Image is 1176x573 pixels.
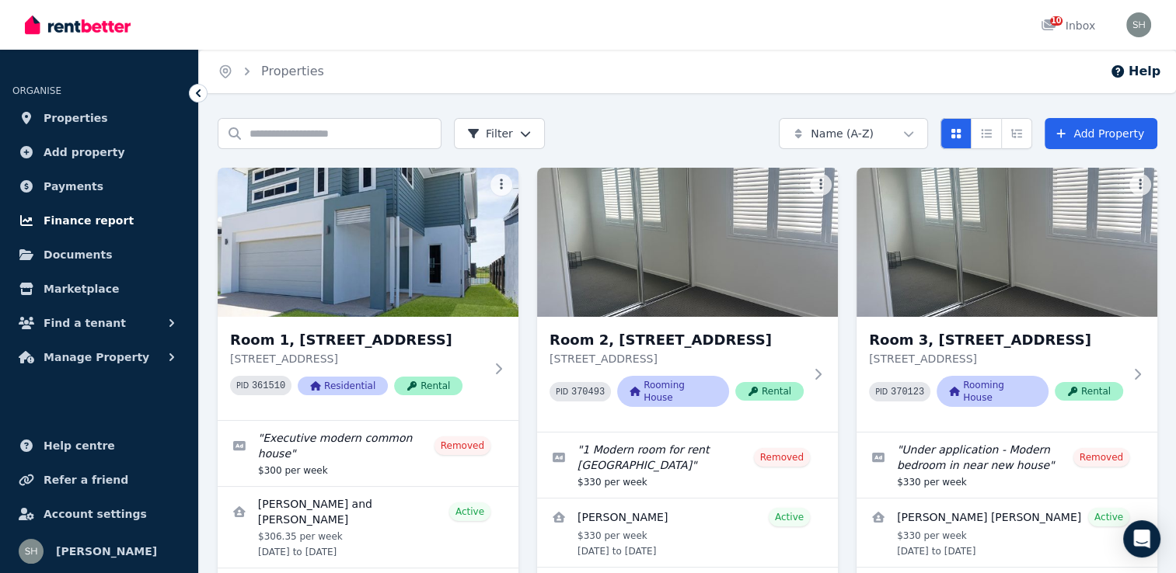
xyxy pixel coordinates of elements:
button: Card view [940,118,972,149]
a: Room 3, 71 Superior BlvdRoom 3, [STREET_ADDRESS][STREET_ADDRESS]PID 370123Rooming HouseRental [857,168,1157,432]
a: Properties [12,102,186,134]
small: PID [875,387,888,396]
a: View details for McKenzi Kay and Jack Brownsey [218,487,518,568]
span: Manage Property [44,348,149,366]
a: Help centre [12,430,186,461]
a: Payments [12,171,186,202]
span: Marketplace [44,280,119,298]
a: Edit listing: 1 Modern room for rent Andergrove Lakes Estate [537,432,838,498]
span: Rental [1055,382,1123,401]
img: Room 2, 71 Superior Blvd [537,168,838,317]
button: Find a tenant [12,307,186,339]
span: Filter [467,126,513,141]
span: ORGANISE [12,85,61,96]
span: Help centre [44,436,115,455]
h3: Room 3, [STREET_ADDRESS] [869,329,1123,351]
a: Edit listing: Executive modern common house [218,421,518,486]
button: Compact list view [971,118,1002,149]
span: Name (A-Z) [811,126,874,141]
a: Add property [12,137,186,168]
span: Rental [735,382,804,401]
h3: Room 1, [STREET_ADDRESS] [230,329,484,351]
a: Room 1, 71 Superior Blvd, AndergroveRoom 1, [STREET_ADDRESS][STREET_ADDRESS]PID 361510Residential... [218,168,518,420]
span: Payments [44,177,103,196]
span: Finance report [44,211,134,230]
a: Room 2, 71 Superior BlvdRoom 2, [STREET_ADDRESS][STREET_ADDRESS]PID 370493Rooming HouseRental [537,168,838,432]
img: Room 1, 71 Superior Blvd, Andergrove [218,168,518,317]
a: Edit listing: Under application - Modern bedroom in near new house [857,432,1157,498]
span: Documents [44,245,113,264]
span: Find a tenant [44,314,126,332]
div: Inbox [1041,18,1095,33]
code: 370493 [571,387,605,398]
span: Add property [44,143,125,161]
p: [STREET_ADDRESS] [550,351,804,366]
a: View details for Jessica Neugebauer [537,498,838,567]
span: Account settings [44,505,147,523]
span: Rooming House [937,376,1049,407]
a: Properties [261,64,324,78]
button: More options [810,174,832,196]
a: Account settings [12,498,186,530]
span: 10 [1050,16,1063,26]
img: Shelley [1126,12,1151,37]
code: 370123 [891,387,924,398]
span: Rental [394,377,462,395]
small: PID [236,381,249,390]
button: More options [490,174,512,196]
p: [STREET_ADDRESS] [869,351,1123,366]
span: Properties [44,109,108,127]
button: Help [1110,62,1160,81]
a: Finance report [12,205,186,236]
span: [PERSON_NAME] [56,542,157,561]
code: 361510 [252,380,285,391]
img: RentBetter [25,13,131,36]
button: Name (A-Z) [779,118,928,149]
img: Room 3, 71 Superior Blvd [857,168,1157,317]
a: Add Property [1045,118,1157,149]
span: Rooming House [617,376,729,407]
button: Manage Property [12,342,186,373]
a: Documents [12,239,186,270]
h3: Room 2, [STREET_ADDRESS] [550,329,804,351]
span: Refer a friend [44,471,128,489]
button: Expanded list view [1001,118,1032,149]
span: Residential [298,377,388,395]
button: Filter [454,118,545,149]
img: Shelley [19,539,44,564]
a: Refer a friend [12,464,186,495]
a: Marketplace [12,273,186,304]
div: Open Intercom Messenger [1123,520,1160,557]
nav: Breadcrumb [199,50,343,93]
a: View details for Brianna Jordan Ingram [857,498,1157,567]
p: [STREET_ADDRESS] [230,351,484,366]
small: PID [556,387,568,396]
div: View options [940,118,1032,149]
button: More options [1129,174,1151,196]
